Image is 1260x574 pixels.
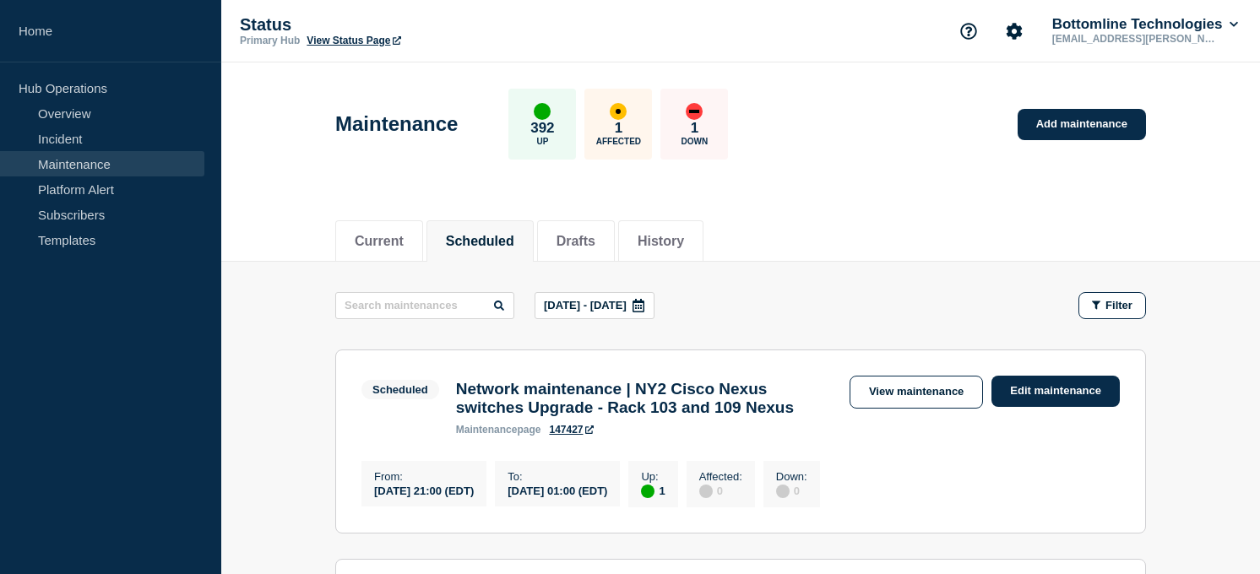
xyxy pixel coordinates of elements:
div: up [534,103,551,120]
p: Status [240,15,578,35]
button: [DATE] - [DATE] [535,292,654,319]
div: affected [610,103,627,120]
div: Scheduled [372,383,428,396]
button: Account settings [997,14,1032,49]
p: Affected : [699,470,742,483]
button: Scheduled [446,234,514,249]
p: From : [374,470,474,483]
div: [DATE] 21:00 (EDT) [374,483,474,497]
button: Drafts [557,234,595,249]
div: 1 [641,483,665,498]
p: [EMAIL_ADDRESS][PERSON_NAME][DOMAIN_NAME] [1049,33,1225,45]
button: Support [951,14,986,49]
a: Edit maintenance [991,376,1120,407]
h3: Network maintenance | NY2 Cisco Nexus switches Upgrade - Rack 103 and 109 Nexus [456,380,833,417]
div: 0 [699,483,742,498]
div: up [641,485,654,498]
div: disabled [699,485,713,498]
div: disabled [776,485,790,498]
p: 1 [691,120,698,137]
p: Down : [776,470,807,483]
p: Primary Hub [240,35,300,46]
p: [DATE] - [DATE] [544,299,627,311]
input: Search maintenances [335,292,514,319]
a: 147427 [549,424,593,436]
button: Filter [1078,292,1146,319]
p: 1 [615,120,622,137]
span: maintenance [456,424,518,436]
button: Current [355,234,404,249]
p: page [456,424,541,436]
p: Up [536,137,548,146]
p: To : [508,470,607,483]
p: Affected [596,137,641,146]
p: Down [682,137,709,146]
p: 392 [530,120,554,137]
div: 0 [776,483,807,498]
div: [DATE] 01:00 (EDT) [508,483,607,497]
div: down [686,103,703,120]
button: History [638,234,684,249]
span: Filter [1105,299,1132,311]
a: Add maintenance [1018,109,1146,140]
h1: Maintenance [335,112,458,136]
button: Bottomline Technologies [1049,16,1241,33]
a: View Status Page [307,35,400,46]
p: Up : [641,470,665,483]
a: View maintenance [850,376,983,409]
